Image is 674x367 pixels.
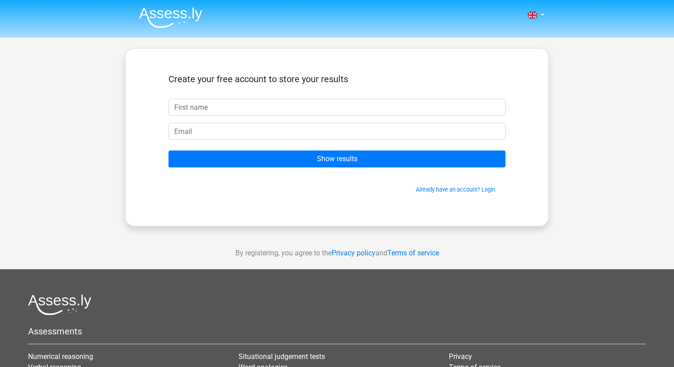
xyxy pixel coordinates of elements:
[139,7,202,28] img: Assessly
[28,352,93,361] a: Numerical reasoning
[387,249,439,257] a: Terms of service
[28,294,91,315] img: Assessly logo
[416,186,495,193] a: Already have an account? Login
[332,249,375,257] a: Privacy policy
[28,326,646,337] h5: Assessments
[168,150,505,167] input: Show results
[168,123,505,140] input: Email
[168,99,505,116] input: First name
[449,352,472,361] a: Privacy
[168,74,505,84] h5: Create your free account to store your results
[238,352,325,361] a: Situational judgement tests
